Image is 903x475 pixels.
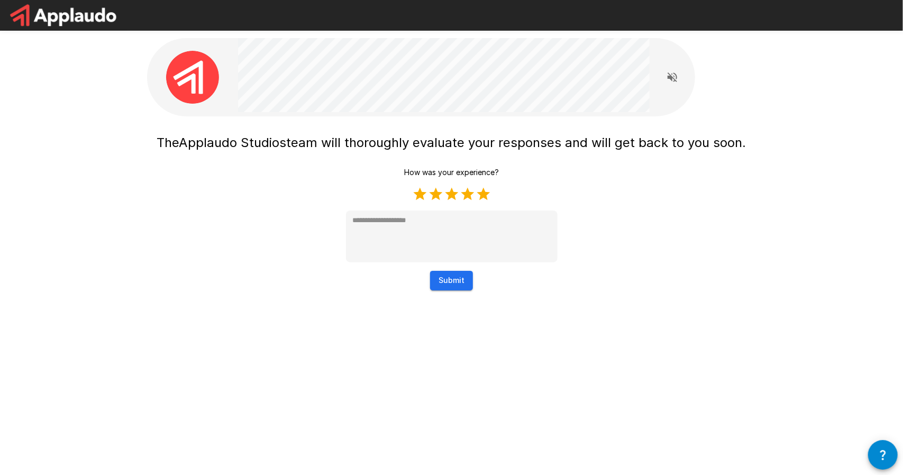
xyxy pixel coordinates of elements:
p: How was your experience? [404,167,499,178]
span: The [157,135,179,150]
button: Submit [430,271,473,290]
img: applaudo_avatar.png [166,51,219,104]
button: Read questions aloud [662,67,683,88]
span: Applaudo Studios [179,135,287,150]
span: team will thoroughly evaluate your responses and will get back to you soon. [287,135,746,150]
